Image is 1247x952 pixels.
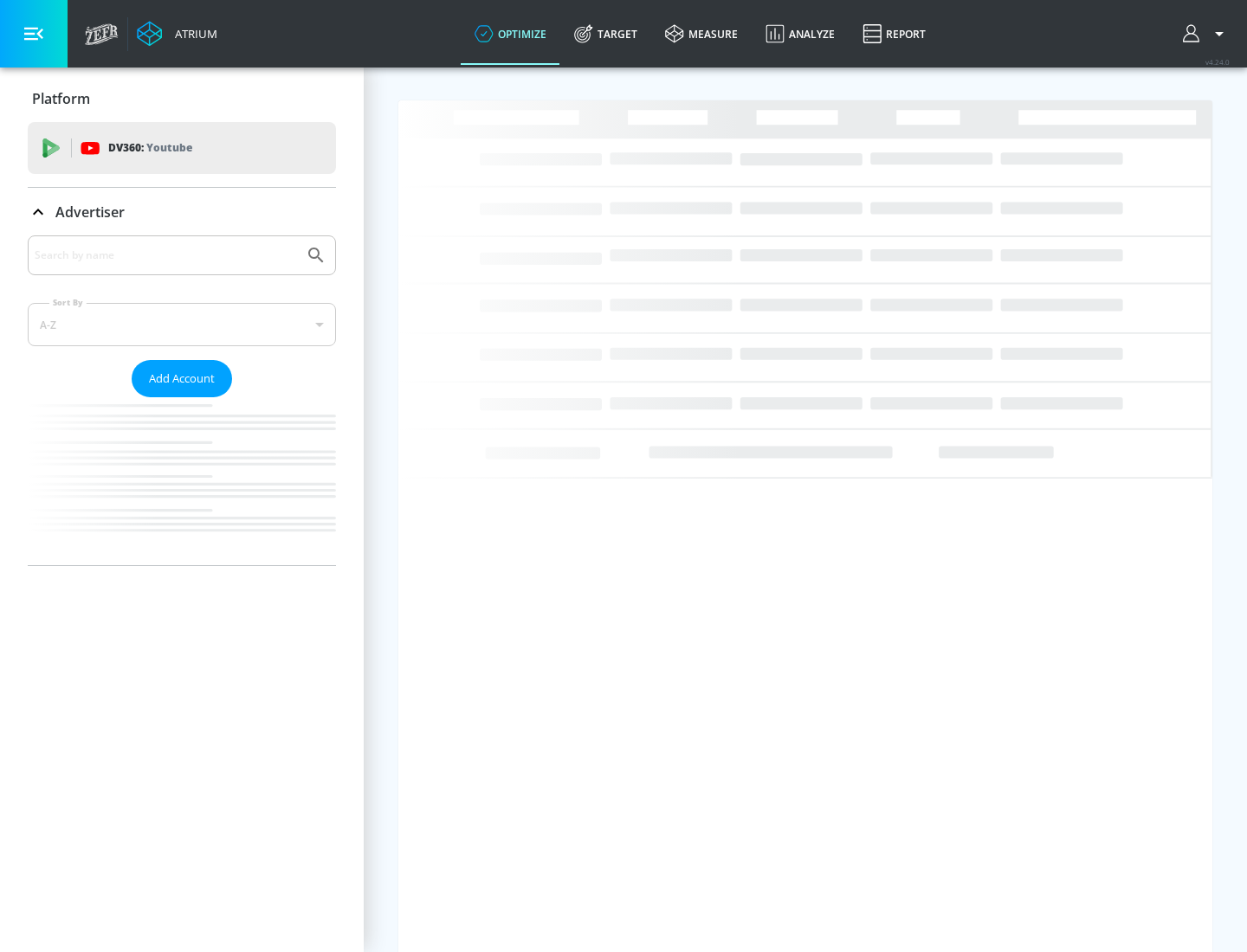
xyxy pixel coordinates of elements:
[32,89,90,108] p: Platform
[49,297,87,308] label: Sort By
[28,188,336,236] div: Advertiser
[168,26,217,42] div: Atrium
[1205,57,1230,67] span: v 4.24.0
[108,138,192,158] p: DV360:
[35,244,297,267] input: Search by name
[28,397,336,565] nav: list of Advertiser
[146,138,192,157] p: Youtube
[55,203,125,222] p: Advertiser
[149,369,215,389] span: Add Account
[132,360,232,397] button: Add Account
[752,3,849,65] a: Analyze
[849,3,940,65] a: Report
[28,303,336,346] div: A-Z
[560,3,651,65] a: Target
[28,235,336,565] div: Advertiser
[137,21,217,47] a: Atrium
[461,3,560,65] a: optimize
[28,74,336,123] div: Platform
[651,3,752,65] a: measure
[28,122,336,174] div: DV360: Youtube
